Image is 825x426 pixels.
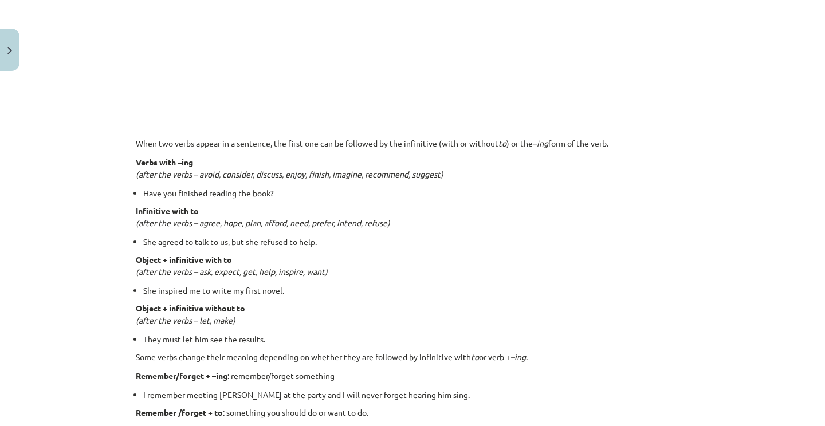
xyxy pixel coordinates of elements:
[533,138,548,148] em: –ing
[136,206,199,216] strong: Infinitive with to
[143,187,689,199] li: Have you finished reading the book?
[510,352,526,362] em: –ing
[136,351,689,363] p: Some verbs change their meaning depending on whether they are followed by infinitive with or verb...
[7,47,12,54] img: icon-close-lesson-0947bae3869378f0d4975bcd49f059093ad1ed9edebbc8119c70593378902aed.svg
[498,138,506,148] em: to
[471,352,479,362] em: to
[136,254,232,265] strong: Object + infinitive with to
[136,303,245,313] strong: Object + infinitive without to
[136,370,689,382] p: : remember/forget something
[136,407,223,417] strong: Remember /forget + to
[136,218,390,228] em: (after the verbs – agree, hope, plan, afford, need, prefer, intend, refuse)
[136,157,193,167] strong: Verbs with –ing
[136,169,443,179] em: (after the verbs – avoid, consider, discuss, enjoy, finish, imagine, recommend, suggest)
[136,137,689,149] p: When two verbs appear in a sentence, the first one can be followed by the infinitive (with or wit...
[143,389,689,401] li: I remember meeting [PERSON_NAME] at the party and I will never forget hearing him sing.
[143,236,689,248] li: She agreed to talk to us, but she refused to help.
[136,266,328,277] em: (after the verbs – ask, expect, get, help, inspire, want)
[143,333,689,345] li: They must let him see the results.
[136,407,689,419] p: : something you should do or want to do.
[136,370,227,381] strong: Remember/forget + –ing
[136,315,235,325] em: (after the verbs – let, make)
[143,285,689,297] li: She inspired me to write my first novel.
